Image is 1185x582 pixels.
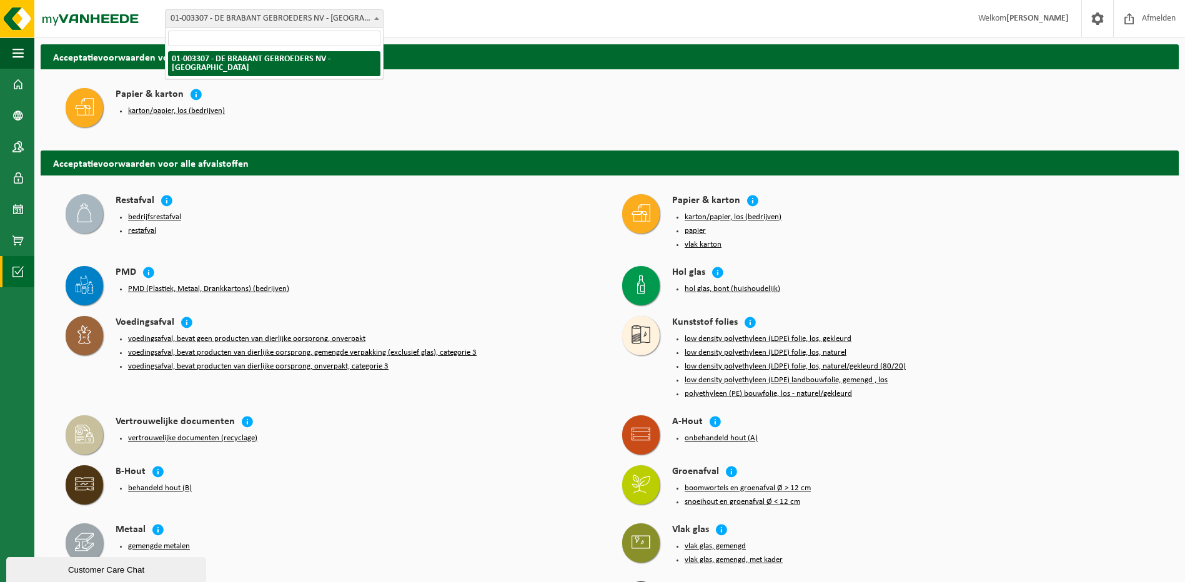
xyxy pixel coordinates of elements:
button: karton/papier, los (bedrijven) [128,106,225,116]
button: polyethyleen (PE) bouwfolie, los - naturel/gekleurd [685,389,852,399]
h4: Papier & karton [116,88,184,102]
span: 01-003307 - DE BRABANT GEBROEDERS NV - OESELGEM [165,9,384,28]
button: hol glas, bont (huishoudelijk) [685,284,780,294]
button: low density polyethyleen (LDPE) folie, los, naturel/gekleurd (80/20) [685,362,906,372]
h2: Acceptatievoorwaarden voor alle afvalstoffen [41,150,1179,175]
h4: Hol glas [672,266,705,280]
h4: Voedingsafval [116,316,174,330]
button: vlak karton [685,240,721,250]
h4: Groenafval [672,465,719,480]
iframe: chat widget [6,555,209,582]
h4: Vertrouwelijke documenten [116,415,235,430]
button: low density polyethyleen (LDPE) folie, los, gekleurd [685,334,851,344]
button: gemengde metalen [128,541,190,551]
button: vlak glas, gemengd, met kader [685,555,783,565]
h4: Metaal [116,523,146,538]
button: low density polyethyleen (LDPE) landbouwfolie, gemengd , los [685,375,888,385]
button: voedingsafval, bevat producten van dierlijke oorsprong, gemengde verpakking (exclusief glas), cat... [128,348,477,358]
li: 01-003307 - DE BRABANT GEBROEDERS NV - [GEOGRAPHIC_DATA] [168,51,380,76]
h4: Vlak glas [672,523,709,538]
span: 01-003307 - DE BRABANT GEBROEDERS NV - OESELGEM [166,10,383,27]
button: snoeihout en groenafval Ø < 12 cm [685,497,800,507]
button: restafval [128,226,156,236]
button: voedingsafval, bevat geen producten van dierlijke oorsprong, onverpakt [128,334,365,344]
button: voedingsafval, bevat producten van dierlijke oorsprong, onverpakt, categorie 3 [128,362,389,372]
h4: A-Hout [672,415,703,430]
h4: PMD [116,266,136,280]
button: PMD (Plastiek, Metaal, Drankkartons) (bedrijven) [128,284,289,294]
h4: Restafval [116,194,154,209]
strong: [PERSON_NAME] [1006,14,1069,23]
h4: B-Hout [116,465,146,480]
button: vlak glas, gemengd [685,541,746,551]
button: boomwortels en groenafval Ø > 12 cm [685,483,811,493]
button: karton/papier, los (bedrijven) [685,212,781,222]
button: vertrouwelijke documenten (recyclage) [128,433,257,443]
button: low density polyethyleen (LDPE) folie, los, naturel [685,348,846,358]
button: onbehandeld hout (A) [685,433,758,443]
button: papier [685,226,706,236]
button: bedrijfsrestafval [128,212,181,222]
h4: Papier & karton [672,194,740,209]
button: behandeld hout (B) [128,483,192,493]
h2: Acceptatievoorwaarden voor uw afvalstoffen [41,44,1179,69]
h4: Kunststof folies [672,316,738,330]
